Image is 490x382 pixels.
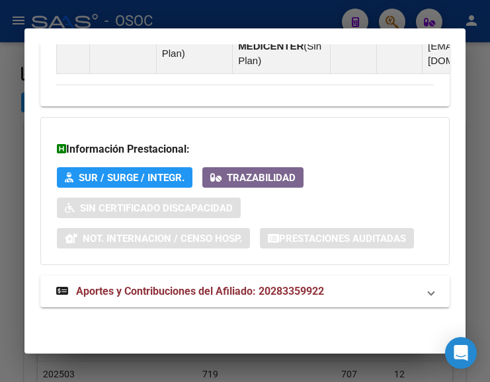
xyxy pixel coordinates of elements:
button: Trazabilidad [202,167,304,188]
span: Sin Certificado Discapacidad [80,202,233,214]
span: Aportes y Contribuciones del Afiliado: 20283359922 [76,285,324,297]
span: Sin Plan [162,33,227,59]
button: SUR / SURGE / INTEGR. [57,167,192,188]
span: SUR / SURGE / INTEGR. [79,172,184,184]
span: Prestaciones Auditadas [279,233,406,245]
strong: LSM - [PERSON_NAME]-MEDICENTER [238,11,325,52]
button: Sin Certificado Discapacidad [57,198,241,218]
button: Not. Internacion / Censo Hosp. [57,228,250,248]
span: Trazabilidad [227,172,296,184]
span: Not. Internacion / Censo Hosp. [83,233,242,245]
div: Open Intercom Messenger [445,337,477,369]
h3: Información Prestacional: [57,141,433,157]
mat-expansion-panel-header: Aportes y Contribuciones del Afiliado: 20283359922 [40,276,450,307]
button: Prestaciones Auditadas [260,228,414,248]
span: Sin Plan [238,40,321,66]
strong: Z99 - Sin Identificar [162,19,210,44]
